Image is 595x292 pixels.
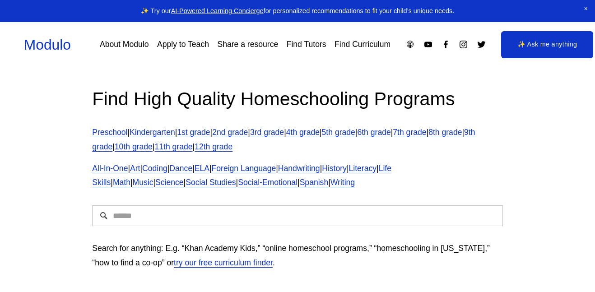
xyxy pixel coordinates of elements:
[330,178,355,187] a: Writing
[349,164,377,173] a: Literacy
[154,142,192,151] a: 11th grade
[441,40,451,49] a: Facebook
[92,162,502,190] p: | | | | | | | | | | | | | | | |
[171,7,264,14] a: AI-Powered Learning Concierge
[423,40,433,49] a: YouTube
[501,31,594,58] a: ✨ Ask me anything
[322,164,347,173] a: History
[92,87,502,111] h2: Find High Quality Homeschooling Programs
[238,178,297,187] a: Social-Emotional
[250,128,284,137] a: 3rd grade
[100,37,149,52] a: About Modulo
[300,178,329,187] a: Spanish
[92,128,127,137] a: Preschool
[177,128,210,137] a: 1st grade
[92,164,128,173] a: All-In-One
[195,142,232,151] a: 12th grade
[92,205,502,226] input: Search
[322,128,355,137] a: 5th grade
[174,258,273,267] a: try our free curriculum finder
[155,178,184,187] a: Science
[92,241,502,270] p: Search for anything: E.g. “Khan Academy Kids,” “online homeschool programs,” “homeschooling in [U...
[428,128,462,137] a: 8th grade
[186,178,236,187] a: Social Studies
[357,128,390,137] a: 6th grade
[477,40,486,49] a: Twitter
[405,40,415,49] a: Apple Podcasts
[113,178,130,187] a: Math
[287,37,326,52] a: Find Tutors
[130,164,140,173] a: Art
[217,37,278,52] a: Share a resource
[278,164,320,173] a: Handwriting
[212,128,248,137] a: 2nd grade
[142,164,167,173] a: Coding
[92,125,502,154] p: | | | | | | | | | | | | |
[459,40,468,49] a: Instagram
[115,142,153,151] a: 10th grade
[157,37,209,52] a: Apply to Teach
[195,164,209,173] a: ELA
[133,178,153,187] a: Music
[393,128,426,137] a: 7th grade
[130,128,175,137] a: Kindergarten
[335,37,390,52] a: Find Curriculum
[286,128,320,137] a: 4th grade
[169,164,192,173] a: Dance
[212,164,276,173] a: Foreign Language
[24,37,71,53] a: Modulo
